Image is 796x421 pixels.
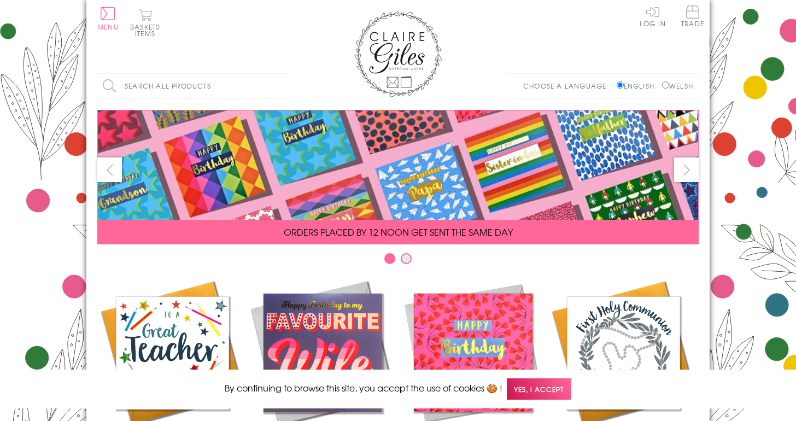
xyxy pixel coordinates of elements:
[507,378,571,400] span: Yes, I accept
[674,157,699,182] button: next
[662,81,693,91] label: Welsh
[97,157,122,182] button: prev
[135,22,160,38] span: 0 items
[97,253,699,270] div: Carousel Pagination
[681,5,704,27] span: Trade
[617,81,660,91] label: English
[662,81,669,89] input: Welsh
[97,74,289,98] input: Search all products
[284,225,513,238] span: ORDERS PLACED BY 12 NOON GET SENT THE SAME DAY
[384,253,395,264] button: Carousel Page 1 (Current Slide)
[97,7,119,30] button: Menu
[617,81,624,89] input: English
[640,5,666,27] a: Log In
[278,74,289,98] input: Search
[681,5,704,29] a: Trade
[354,11,442,97] img: Claire Giles Greetings Cards
[523,81,614,91] p: Choose a language:
[97,22,119,32] span: Menu
[130,9,160,37] button: Basket0 items
[401,253,412,264] button: Carousel Page 2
